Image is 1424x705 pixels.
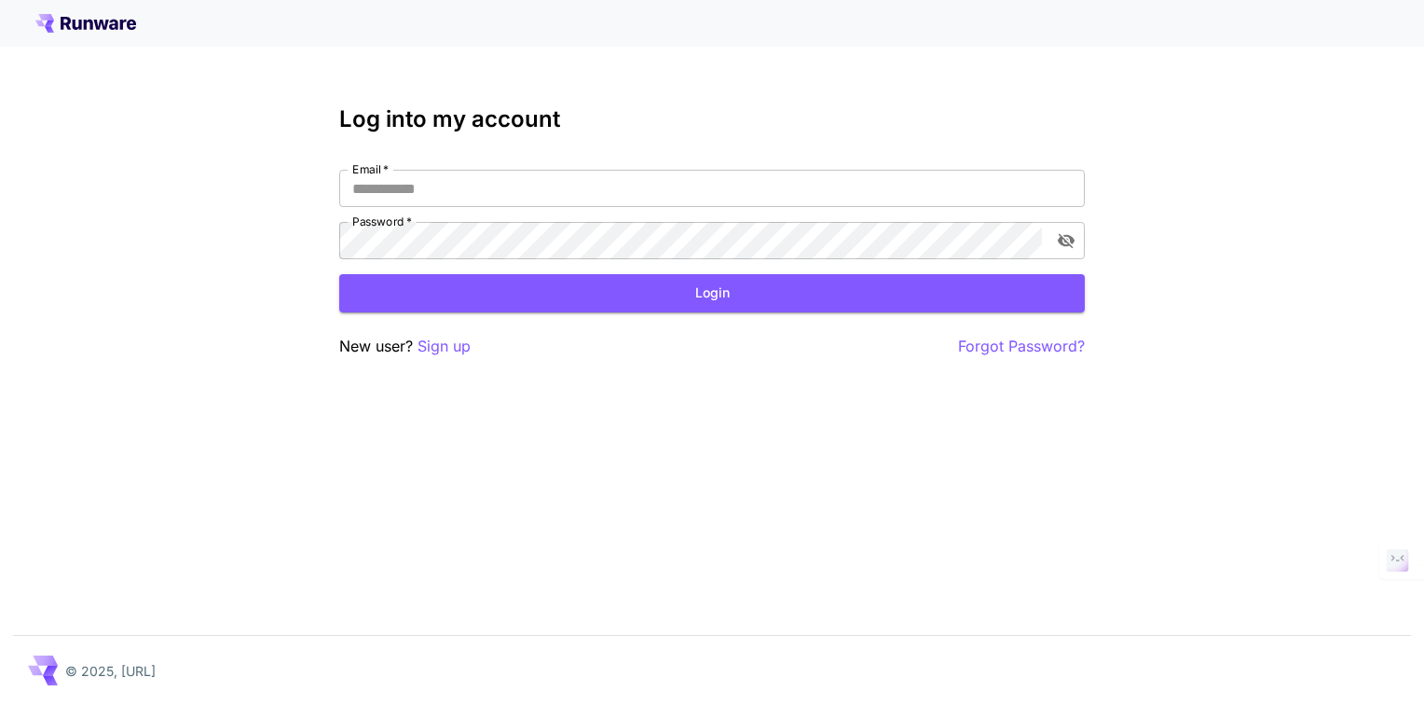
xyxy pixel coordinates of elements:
[418,335,471,358] button: Sign up
[65,661,156,681] p: © 2025, [URL]
[352,161,389,177] label: Email
[339,274,1085,312] button: Login
[958,335,1085,358] button: Forgot Password?
[339,106,1085,132] h3: Log into my account
[352,214,412,229] label: Password
[339,335,471,358] p: New user?
[1049,224,1083,257] button: toggle password visibility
